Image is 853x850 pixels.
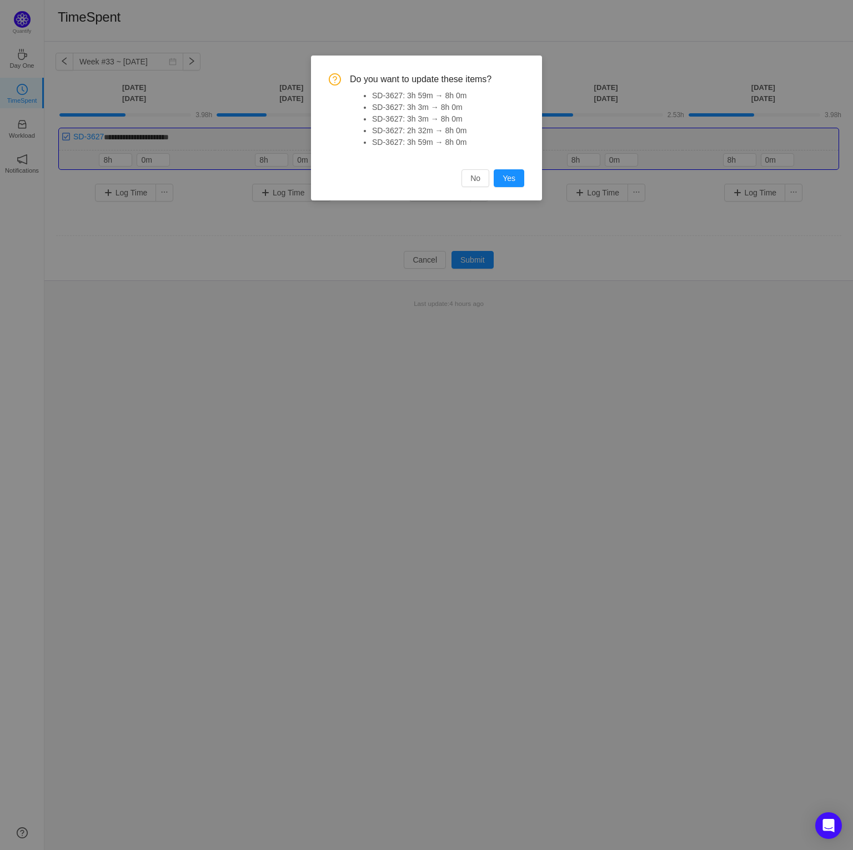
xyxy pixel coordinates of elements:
li: SD-3627: 3h 3m → 8h 0m [372,113,524,125]
div: Open Intercom Messenger [815,812,842,839]
li: SD-3627: 3h 59m → 8h 0m [372,137,524,148]
li: SD-3627: 3h 3m → 8h 0m [372,102,524,113]
li: SD-3627: 3h 59m → 8h 0m [372,90,524,102]
span: Do you want to update these items? [350,73,524,85]
i: icon: question-circle [329,73,341,85]
button: No [461,169,489,187]
li: SD-3627: 2h 32m → 8h 0m [372,125,524,137]
button: Yes [494,169,524,187]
